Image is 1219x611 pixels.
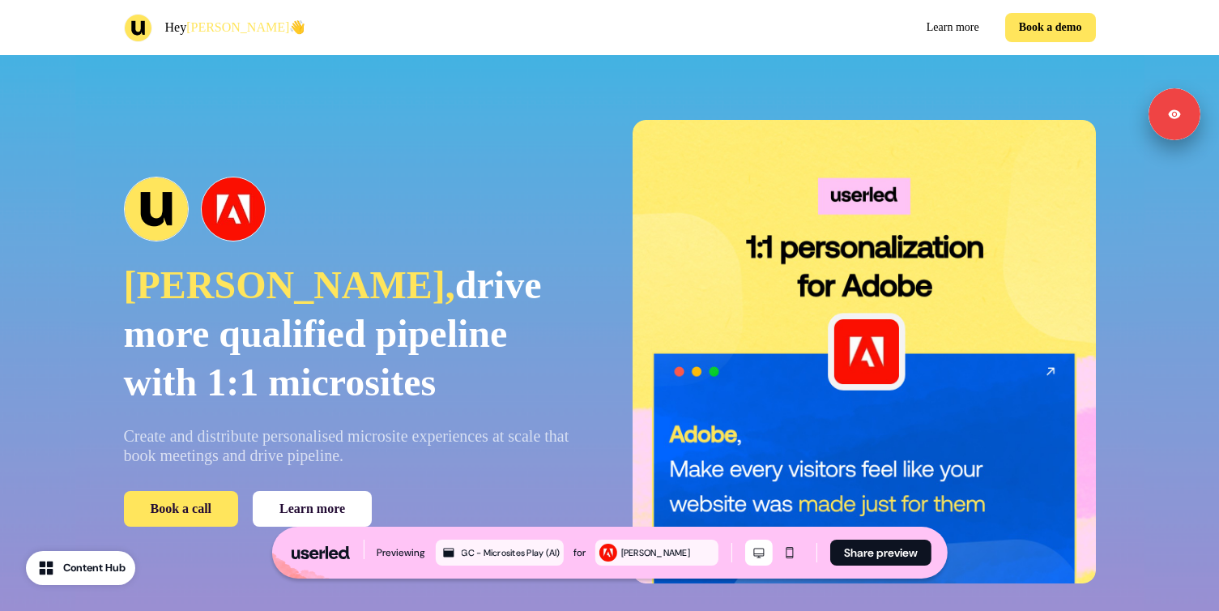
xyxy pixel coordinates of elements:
[621,545,715,560] div: [PERSON_NAME]
[573,545,586,561] div: for
[63,560,126,576] div: Content Hub
[124,426,587,465] p: Create and distribute personalised microsite experiences at scale that book meetings and drive pi...
[1005,13,1096,42] button: Book a demo
[124,261,587,407] p: drive more qualified pipeline with 1:1 microsites
[914,13,992,42] a: Learn more
[776,540,803,566] button: Mobile mode
[124,491,239,527] button: Book a call
[186,20,289,34] span: [PERSON_NAME]
[26,551,135,585] button: Content Hub
[253,491,372,527] a: Learn more
[165,18,306,37] p: Hey 👋
[461,545,560,560] div: GC - Microsites Play (AI)
[124,263,455,306] span: [PERSON_NAME],
[377,545,425,561] div: Previewing
[830,540,931,566] button: Share preview
[745,540,773,566] button: Desktop mode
